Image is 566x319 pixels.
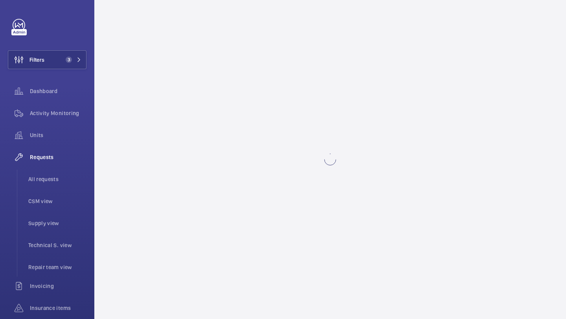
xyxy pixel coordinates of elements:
[28,241,86,249] span: Technical S. view
[30,304,86,312] span: Insurance items
[28,263,86,271] span: Repair team view
[30,282,86,290] span: Invoicing
[28,197,86,205] span: CSM view
[30,131,86,139] span: Units
[29,56,44,64] span: Filters
[28,219,86,227] span: Supply view
[30,153,86,161] span: Requests
[8,50,86,69] button: Filters3
[28,175,86,183] span: All requests
[30,87,86,95] span: Dashboard
[66,57,72,63] span: 3
[30,109,86,117] span: Activity Monitoring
